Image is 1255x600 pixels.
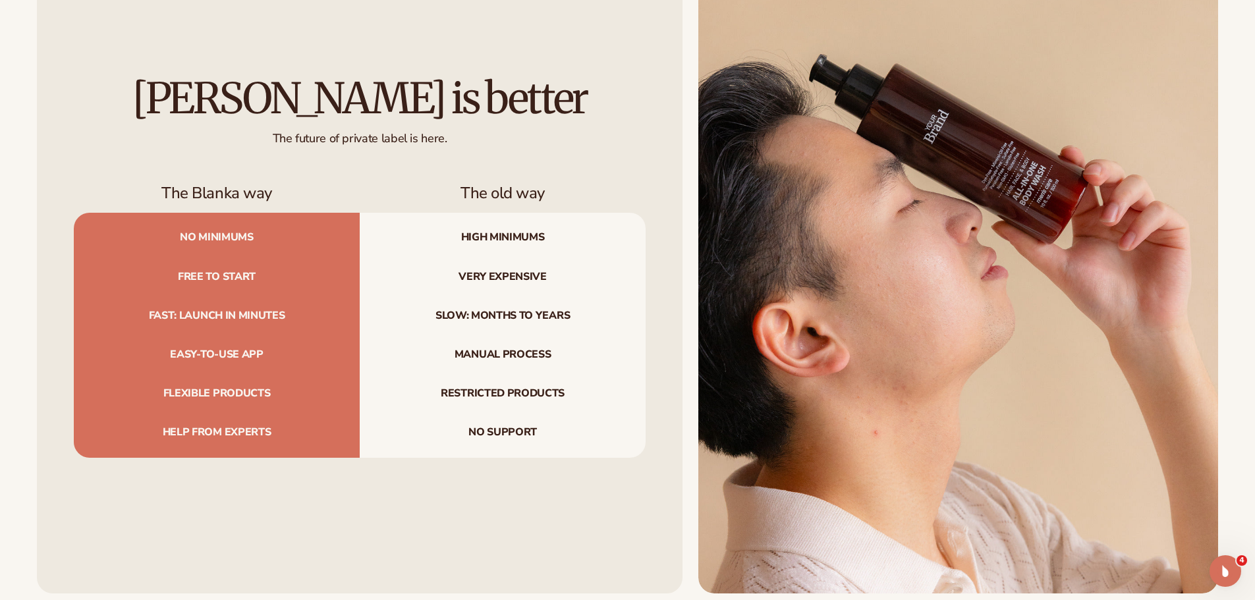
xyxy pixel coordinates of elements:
[74,213,360,257] span: No minimums
[74,258,360,296] span: Free to start
[74,374,360,413] span: Flexible products
[74,296,360,335] span: Fast: launch in minutes
[74,413,360,457] span: Help from experts
[360,413,646,457] span: No support
[360,335,646,374] span: Manual process
[74,121,646,146] div: The future of private label is here.
[74,335,360,374] span: Easy-to-use app
[74,184,360,203] h3: The Blanka way
[360,296,646,335] span: Slow: months to years
[360,213,646,257] span: High minimums
[360,374,646,413] span: Restricted products
[74,76,646,121] h2: [PERSON_NAME] is better
[1237,555,1247,566] span: 4
[1210,555,1241,587] iframe: Intercom live chat
[360,184,646,203] h3: The old way
[360,258,646,296] span: Very expensive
